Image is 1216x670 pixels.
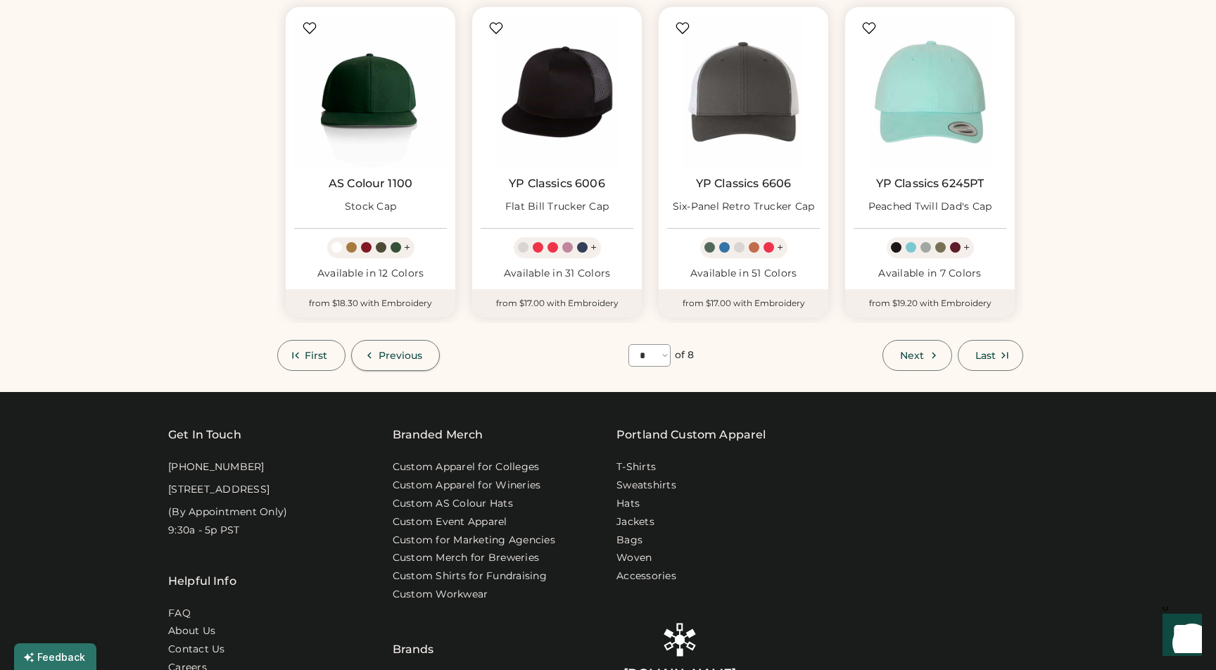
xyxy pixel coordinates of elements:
a: About Us [168,624,215,638]
a: YP Classics 6245PT [876,177,984,191]
span: Next [900,350,924,360]
div: + [404,240,410,255]
a: Sweatshirts [616,479,676,493]
button: Next [882,340,951,371]
button: Last [958,340,1023,371]
a: Custom for Marketing Agencies [393,533,555,548]
a: Portland Custom Apparel [616,426,766,443]
button: Previous [351,340,441,371]
img: YP Classics 6245PT Peached Twill Dad's Cap [854,15,1006,168]
div: from $19.20 with Embroidery [845,289,1015,317]
div: [PHONE_NUMBER] [168,460,265,474]
div: 9:30a - 5p PST [168,524,240,538]
a: Custom Shirts for Fundraising [393,569,547,583]
a: Custom Workwear [393,588,488,602]
a: Custom Apparel for Wineries [393,479,541,493]
a: YP Classics 6006 [509,177,604,191]
div: Available in 51 Colors [667,267,820,281]
div: [STREET_ADDRESS] [168,483,270,497]
a: Custom AS Colour Hats [393,497,513,511]
div: + [590,240,597,255]
img: Rendered Logo - Screens [663,623,697,657]
div: from $18.30 with Embroidery [286,289,455,317]
a: FAQ [168,607,191,621]
div: Peached Twill Dad's Cap [868,200,992,214]
div: Get In Touch [168,426,241,443]
span: First [305,350,328,360]
div: Helpful Info [168,573,236,590]
span: Previous [379,350,423,360]
div: Flat Bill Trucker Cap [505,200,609,214]
a: Custom Event Apparel [393,515,507,529]
a: Custom Apparel for Colleges [393,460,540,474]
img: YP Classics 6006 Flat Bill Trucker Cap [481,15,633,168]
a: YP Classics 6606 [696,177,791,191]
div: from $17.00 with Embroidery [472,289,642,317]
div: from $17.00 with Embroidery [659,289,828,317]
button: First [277,340,346,371]
a: Accessories [616,569,676,583]
div: Branded Merch [393,426,483,443]
div: Available in 7 Colors [854,267,1006,281]
a: AS Colour 1100 [329,177,412,191]
div: Brands [393,606,434,658]
iframe: Front Chat [1149,607,1210,667]
div: Available in 31 Colors [481,267,633,281]
img: YP Classics 6606 Six-Panel Retro Trucker Cap [667,15,820,168]
div: (By Appointment Only) [168,505,287,519]
a: Jackets [616,515,654,529]
div: + [777,240,783,255]
img: AS Colour 1100 Stock Cap [294,15,447,168]
a: Woven [616,551,652,565]
a: T-Shirts [616,460,656,474]
a: Bags [616,533,642,548]
a: Hats [616,497,640,511]
div: Available in 12 Colors [294,267,447,281]
div: Stock Cap [345,200,396,214]
div: of 8 [675,348,694,362]
span: Last [975,350,996,360]
a: Custom Merch for Breweries [393,551,540,565]
div: + [963,240,970,255]
div: Six-Panel Retro Trucker Cap [673,200,815,214]
a: Contact Us [168,643,225,657]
